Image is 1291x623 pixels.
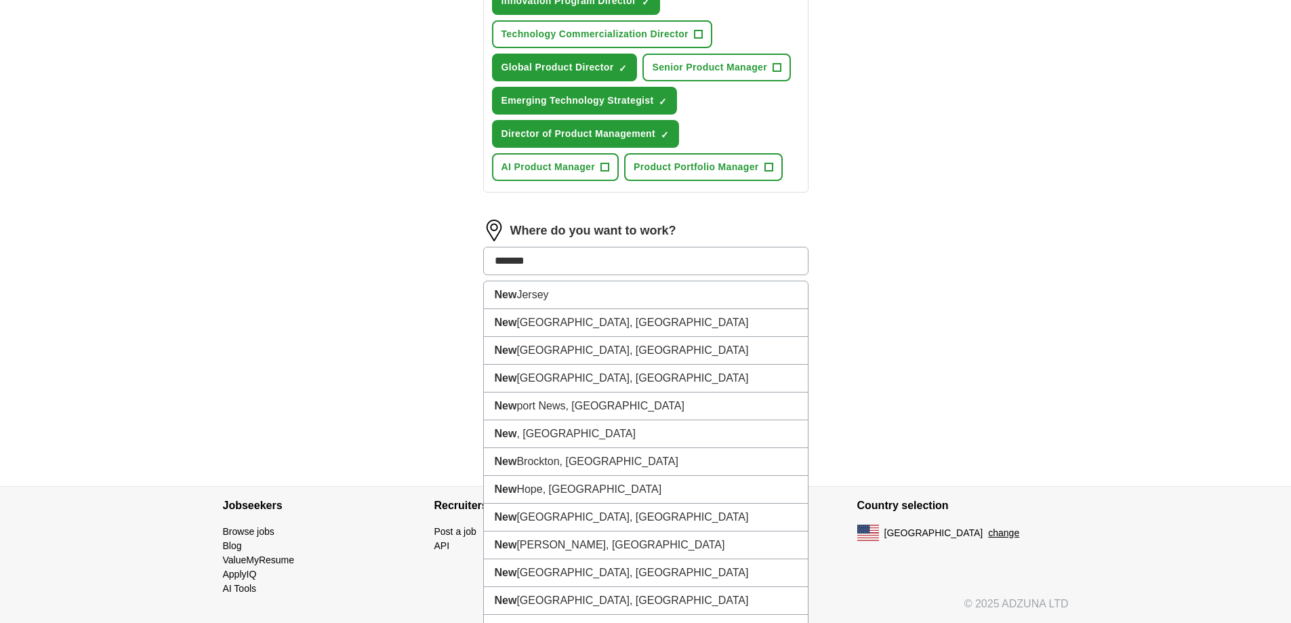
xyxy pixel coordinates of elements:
[434,540,450,551] a: API
[495,289,517,300] strong: New
[135,79,146,89] img: tab_keywords_by_traffic_grey.svg
[492,153,619,181] button: AI Product Manager
[223,555,295,565] a: ValueMyResume
[495,317,517,328] strong: New
[884,526,983,540] span: [GEOGRAPHIC_DATA]
[661,129,669,140] span: ✓
[212,596,1080,623] div: © 2025 ADZUNA LTD
[495,428,517,439] strong: New
[150,80,228,89] div: Keywords by Traffic
[484,531,808,559] li: [PERSON_NAME], [GEOGRAPHIC_DATA]
[22,22,33,33] img: logo_orange.svg
[484,587,808,615] li: [GEOGRAPHIC_DATA], [GEOGRAPHIC_DATA]
[495,595,517,606] strong: New
[988,526,1019,540] button: change
[22,35,33,46] img: website_grey.svg
[484,504,808,531] li: [GEOGRAPHIC_DATA], [GEOGRAPHIC_DATA]
[223,540,242,551] a: Blog
[495,400,517,411] strong: New
[484,309,808,337] li: [GEOGRAPHIC_DATA], [GEOGRAPHIC_DATA]
[495,567,517,578] strong: New
[492,54,638,81] button: Global Product Director✓
[495,456,517,467] strong: New
[38,22,66,33] div: v 4.0.25
[857,525,879,541] img: US flag
[642,54,791,81] button: Senior Product Manager
[501,60,614,75] span: Global Product Director
[857,487,1069,525] h4: Country selection
[484,365,808,393] li: [GEOGRAPHIC_DATA], [GEOGRAPHIC_DATA]
[501,127,656,141] span: Director of Product Management
[223,569,257,580] a: ApplyIQ
[501,94,654,108] span: Emerging Technology Strategist
[223,526,274,537] a: Browse jobs
[492,87,678,115] button: Emerging Technology Strategist✓
[495,483,517,495] strong: New
[434,526,476,537] a: Post a job
[35,35,149,46] div: Domain: [DOMAIN_NAME]
[484,448,808,476] li: Brockton, [GEOGRAPHIC_DATA]
[624,153,783,181] button: Product Portfolio Manager
[652,60,767,75] span: Senior Product Manager
[484,476,808,504] li: Hope, [GEOGRAPHIC_DATA]
[484,420,808,448] li: , [GEOGRAPHIC_DATA]
[492,20,712,48] button: Technology Commercialization Director
[483,220,505,241] img: location.png
[37,79,47,89] img: tab_domain_overview_orange.svg
[510,222,676,240] label: Where do you want to work?
[484,393,808,420] li: port News, [GEOGRAPHIC_DATA]
[223,583,257,594] a: AI Tools
[495,372,517,384] strong: New
[495,344,517,356] strong: New
[484,559,808,587] li: [GEOGRAPHIC_DATA], [GEOGRAPHIC_DATA]
[52,80,121,89] div: Domain Overview
[501,160,596,174] span: AI Product Manager
[619,63,627,74] span: ✓
[659,96,667,107] span: ✓
[492,120,680,148] button: Director of Product Management✓
[484,337,808,365] li: [GEOGRAPHIC_DATA], [GEOGRAPHIC_DATA]
[495,539,517,550] strong: New
[634,160,759,174] span: Product Portfolio Manager
[484,281,808,309] li: Jersey
[495,511,517,523] strong: New
[501,27,689,41] span: Technology Commercialization Director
